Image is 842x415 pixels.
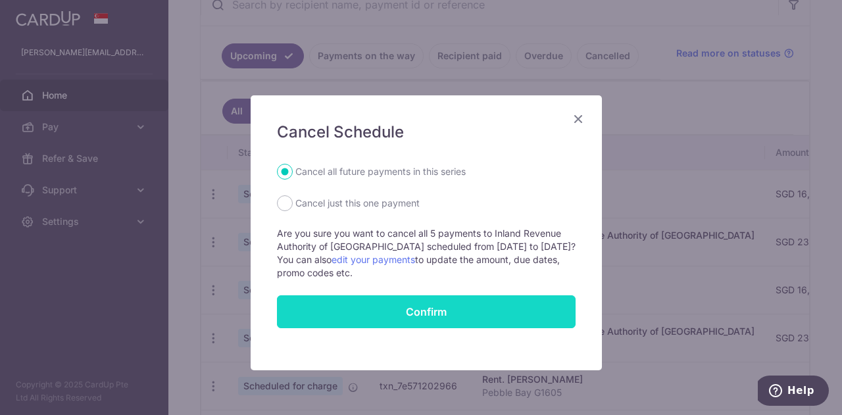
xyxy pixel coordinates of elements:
label: Cancel all future payments in this series [295,164,466,180]
h5: Cancel Schedule [277,122,576,143]
a: edit your payments [332,254,415,265]
label: Cancel just this one payment [295,195,420,211]
iframe: Opens a widget where you can find more information [758,376,829,408]
button: Close [570,111,586,127]
button: Confirm [277,295,576,328]
p: Are you sure you want to cancel all 5 payments to Inland Revenue Authority of [GEOGRAPHIC_DATA] s... [277,227,576,280]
